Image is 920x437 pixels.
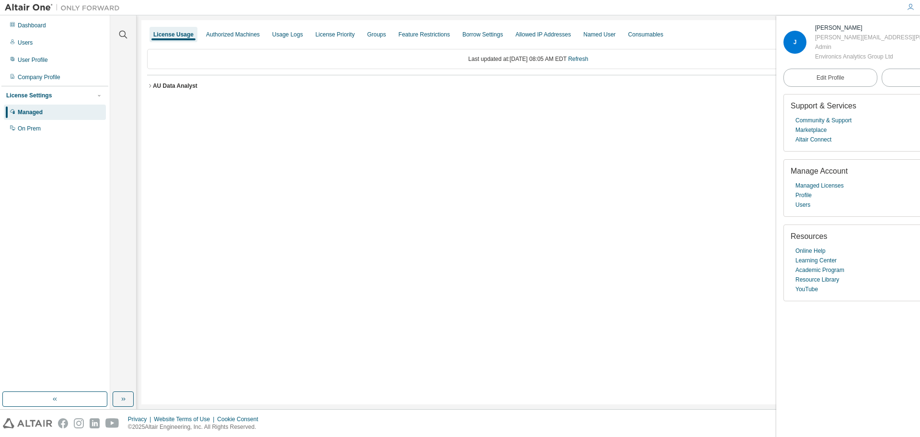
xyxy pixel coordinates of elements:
span: Resources [791,232,827,240]
a: Profile [795,190,812,200]
a: Resource Library [795,275,839,284]
span: Manage Account [791,167,848,175]
a: Marketplace [795,125,827,135]
div: On Prem [18,125,41,132]
a: Edit Profile [783,69,877,87]
div: Dashboard [18,22,46,29]
div: Usage Logs [272,31,303,38]
a: Altair Connect [795,135,831,144]
div: Last updated at: [DATE] 08:05 AM EDT [147,49,909,69]
div: Cookie Consent [217,415,264,423]
p: © 2025 Altair Engineering, Inc. All Rights Reserved. [128,423,264,431]
div: License Usage [153,31,194,38]
div: Users [18,39,33,47]
span: Edit Profile [816,74,844,82]
div: License Settings [6,92,52,99]
img: facebook.svg [58,418,68,428]
div: Privacy [128,415,154,423]
div: Borrow Settings [462,31,503,38]
a: Refresh [568,56,588,62]
div: Authorized Machines [206,31,260,38]
a: Users [795,200,810,210]
div: Consumables [628,31,663,38]
a: Academic Program [795,265,844,275]
div: Website Terms of Use [154,415,217,423]
img: Altair One [5,3,125,12]
div: AU Data Analyst [153,82,197,90]
a: Community & Support [795,116,851,125]
span: Support & Services [791,102,856,110]
div: Feature Restrictions [399,31,450,38]
div: Managed [18,108,43,116]
img: youtube.svg [105,418,119,428]
div: User Profile [18,56,48,64]
div: Company Profile [18,73,60,81]
img: altair_logo.svg [3,418,52,428]
div: Named User [583,31,615,38]
div: License Priority [315,31,355,38]
div: Groups [367,31,386,38]
button: AU Data AnalystLicense ID: 147398 [147,75,909,96]
span: J [793,39,797,46]
div: Allowed IP Addresses [516,31,571,38]
img: linkedin.svg [90,418,100,428]
img: instagram.svg [74,418,84,428]
a: Online Help [795,246,826,256]
a: Learning Center [795,256,837,265]
a: YouTube [795,284,818,294]
a: Managed Licenses [795,181,844,190]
